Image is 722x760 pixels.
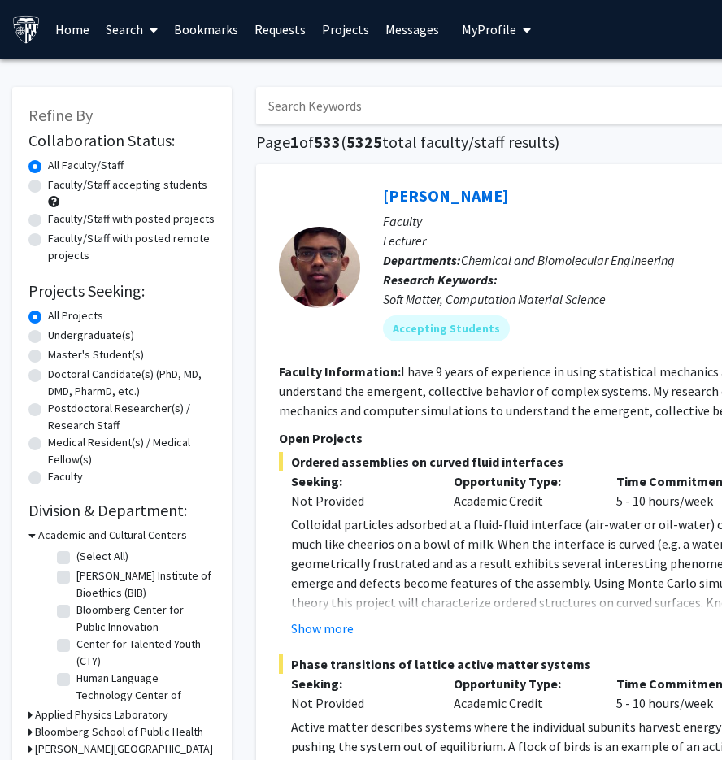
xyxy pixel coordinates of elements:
[12,687,69,748] iframe: Chat
[98,1,166,58] a: Search
[48,230,215,264] label: Faculty/Staff with posted remote projects
[48,434,215,468] label: Medical Resident(s) / Medical Fellow(s)
[346,132,382,152] span: 5325
[291,491,429,510] div: Not Provided
[48,366,215,400] label: Doctoral Candidate(s) (PhD, MD, DMD, PharmD, etc.)
[290,132,299,152] span: 1
[48,307,103,324] label: All Projects
[76,636,211,670] label: Center for Talented Youth (CTY)
[279,363,401,380] b: Faculty Information:
[383,185,508,206] a: [PERSON_NAME]
[38,527,187,544] h3: Academic and Cultural Centers
[76,548,128,565] label: (Select All)
[28,105,93,125] span: Refine By
[314,1,377,58] a: Projects
[454,674,592,693] p: Opportunity Type:
[383,252,461,268] b: Departments:
[35,740,213,758] h3: [PERSON_NAME][GEOGRAPHIC_DATA]
[441,471,604,510] div: Academic Credit
[47,1,98,58] a: Home
[383,315,510,341] mat-chip: Accepting Students
[12,15,41,44] img: Johns Hopkins University Logo
[48,157,124,174] label: All Faculty/Staff
[246,1,314,58] a: Requests
[76,670,211,721] label: Human Language Technology Center of Excellence (HLTCOE)
[291,471,429,491] p: Seeking:
[76,567,211,601] label: [PERSON_NAME] Institute of Bioethics (BIB)
[48,468,83,485] label: Faculty
[35,706,168,723] h3: Applied Physics Laboratory
[48,327,134,344] label: Undergraduate(s)
[76,601,211,636] label: Bloomberg Center for Public Innovation
[48,211,215,228] label: Faculty/Staff with posted projects
[48,176,207,193] label: Faculty/Staff accepting students
[314,132,341,152] span: 533
[28,131,215,150] h2: Collaboration Status:
[48,400,215,434] label: Postdoctoral Researcher(s) / Research Staff
[291,674,429,693] p: Seeking:
[28,501,215,520] h2: Division & Department:
[35,723,203,740] h3: Bloomberg School of Public Health
[461,252,675,268] span: Chemical and Biomolecular Engineering
[291,619,354,638] button: Show more
[454,471,592,491] p: Opportunity Type:
[28,281,215,301] h2: Projects Seeking:
[291,693,429,713] div: Not Provided
[377,1,447,58] a: Messages
[166,1,246,58] a: Bookmarks
[48,346,144,363] label: Master's Student(s)
[383,271,498,288] b: Research Keywords:
[441,674,604,713] div: Academic Credit
[462,21,516,37] span: My Profile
